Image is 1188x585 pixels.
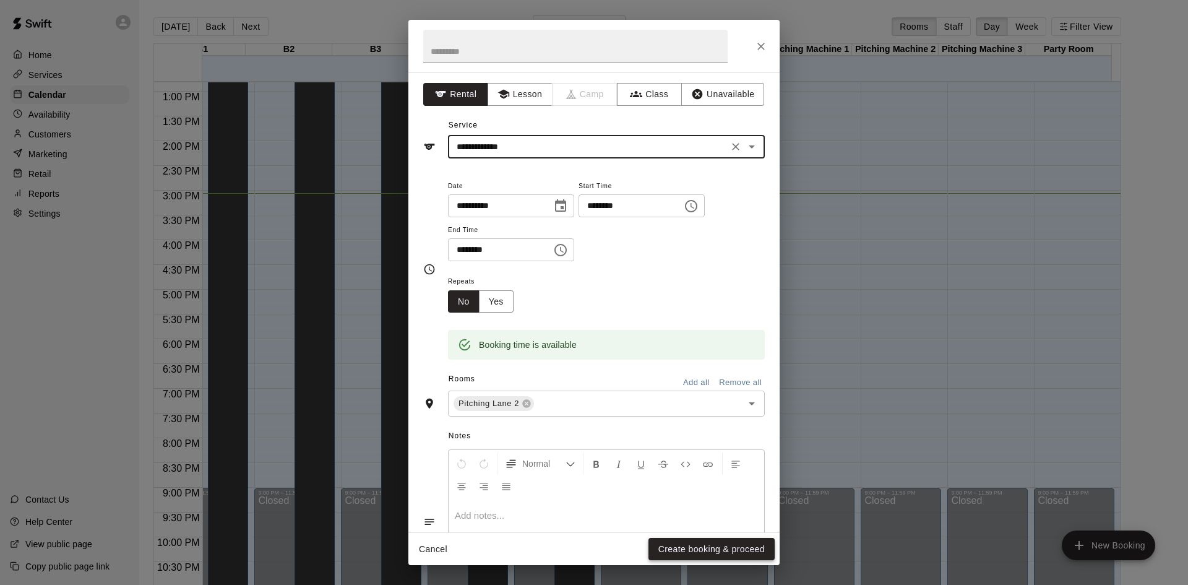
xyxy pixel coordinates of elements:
button: Format Strikethrough [653,453,674,475]
button: Close [750,35,772,58]
svg: Timing [423,263,436,275]
button: Open [743,138,760,155]
span: Rooms [449,375,475,383]
button: Rental [423,83,488,106]
button: Clear [727,138,744,155]
button: Choose time, selected time is 4:00 PM [548,238,573,262]
button: Lesson [488,83,553,106]
button: Format Underline [631,453,652,475]
div: Pitching Lane 2 [454,396,534,411]
button: No [448,290,480,313]
button: Class [617,83,682,106]
svg: Rooms [423,397,436,410]
svg: Notes [423,516,436,528]
div: outlined button group [448,290,514,313]
button: Create booking & proceed [648,538,775,561]
button: Unavailable [681,83,764,106]
svg: Service [423,141,436,153]
span: Pitching Lane 2 [454,397,524,410]
span: Normal [522,457,566,470]
button: Cancel [413,538,453,561]
button: Right Align [473,475,494,497]
span: Start Time [579,178,705,195]
button: Undo [451,453,472,475]
span: End Time [448,222,574,239]
button: Insert Link [697,453,718,475]
span: Service [449,121,478,129]
button: Remove all [716,373,765,392]
button: Open [743,395,760,412]
button: Justify Align [496,475,517,497]
span: Repeats [448,274,523,290]
span: Notes [449,427,765,446]
button: Add all [676,373,716,392]
button: Redo [473,453,494,475]
button: Format Bold [586,453,607,475]
span: Date [448,178,574,195]
button: Insert Code [675,453,696,475]
button: Left Align [725,453,746,475]
button: Center Align [451,475,472,497]
span: Camps can only be created in the Services page [553,83,618,106]
button: Choose time, selected time is 3:00 PM [679,194,704,219]
button: Format Italics [608,453,629,475]
button: Formatting Options [500,453,580,475]
button: Yes [479,290,514,313]
div: Booking time is available [479,334,577,356]
button: Choose date, selected date is Aug 21, 2025 [548,194,573,219]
